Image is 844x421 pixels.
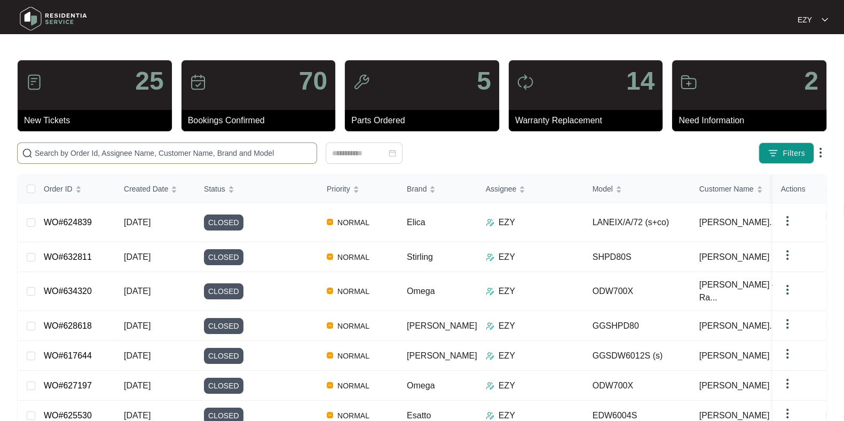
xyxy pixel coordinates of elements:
[499,285,515,298] p: EZY
[44,287,92,296] a: WO#634320
[499,349,515,362] p: EZY
[759,142,814,164] button: filter iconFilters
[333,251,374,264] span: NORMAL
[584,311,691,341] td: GGSHPD80
[327,253,333,260] img: Vercel Logo
[327,412,333,418] img: Vercel Logo
[486,253,494,261] img: Assigner Icon
[768,148,778,158] img: filter icon
[486,183,517,195] span: Assignee
[124,287,151,296] span: [DATE]
[26,74,43,91] img: icon
[24,114,172,127] p: New Tickets
[584,272,691,311] td: ODW700X
[699,183,754,195] span: Customer Name
[781,317,794,330] img: dropdown arrow
[124,381,151,390] span: [DATE]
[204,283,243,299] span: CLOSED
[35,175,115,203] th: Order ID
[680,74,697,91] img: icon
[593,183,613,195] span: Model
[699,320,777,332] span: [PERSON_NAME]...
[44,252,92,261] a: WO#632811
[486,322,494,330] img: Assigner Icon
[204,215,243,231] span: CLOSED
[204,378,243,394] span: CLOSED
[327,352,333,359] img: Vercel Logo
[124,252,151,261] span: [DATE]
[407,252,433,261] span: Stirling
[190,74,207,91] img: icon
[333,349,374,362] span: NORMAL
[22,148,33,158] img: search-icon
[407,381,435,390] span: Omega
[486,382,494,390] img: Assigner Icon
[772,175,826,203] th: Actions
[16,3,91,35] img: residentia service logo
[124,411,151,420] span: [DATE]
[515,114,663,127] p: Warranty Replacement
[798,14,812,25] p: EZY
[781,249,794,261] img: dropdown arrow
[407,183,427,195] span: Brand
[781,283,794,296] img: dropdown arrow
[814,146,827,159] img: dropdown arrow
[327,382,333,388] img: Vercel Logo
[333,285,374,298] span: NORMAL
[499,379,515,392] p: EZY
[204,348,243,364] span: CLOSED
[486,287,494,296] img: Assigner Icon
[204,318,243,334] span: CLOSED
[327,219,333,225] img: Vercel Logo
[699,216,777,229] span: [PERSON_NAME]...
[781,347,794,360] img: dropdown arrow
[299,68,327,94] p: 70
[584,175,691,203] th: Model
[499,251,515,264] p: EZY
[486,218,494,227] img: Assigner Icon
[44,351,92,360] a: WO#617644
[115,175,195,203] th: Created Date
[486,352,494,360] img: Assigner Icon
[188,114,336,127] p: Bookings Confirmed
[584,341,691,371] td: GGSDW6012S (s)
[477,68,491,94] p: 5
[679,114,826,127] p: Need Information
[327,183,350,195] span: Priority
[327,322,333,329] img: Vercel Logo
[822,17,828,22] img: dropdown arrow
[699,279,784,304] span: [PERSON_NAME] - Ra...
[398,175,477,203] th: Brand
[691,175,798,203] th: Customer Name
[318,175,398,203] th: Priority
[333,216,374,229] span: NORMAL
[333,320,374,332] span: NORMAL
[351,114,499,127] p: Parts Ordered
[124,351,151,360] span: [DATE]
[44,321,92,330] a: WO#628618
[783,148,805,159] span: Filters
[204,183,225,195] span: Status
[44,411,92,420] a: WO#625530
[35,147,312,159] input: Search by Order Id, Assignee Name, Customer Name, Brand and Model
[124,218,151,227] span: [DATE]
[353,74,370,91] img: icon
[195,175,318,203] th: Status
[486,411,494,420] img: Assigner Icon
[499,320,515,332] p: EZY
[124,321,151,330] span: [DATE]
[699,251,770,264] span: [PERSON_NAME]
[584,203,691,242] td: LANEIX/A/72 (s+co)
[781,407,794,420] img: dropdown arrow
[477,175,584,203] th: Assignee
[407,411,431,420] span: Esatto
[44,183,73,195] span: Order ID
[584,242,691,272] td: SHPD80S
[327,288,333,294] img: Vercel Logo
[804,68,818,94] p: 2
[135,68,163,94] p: 25
[333,379,374,392] span: NORMAL
[584,371,691,401] td: ODW700X
[204,249,243,265] span: CLOSED
[517,74,534,91] img: icon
